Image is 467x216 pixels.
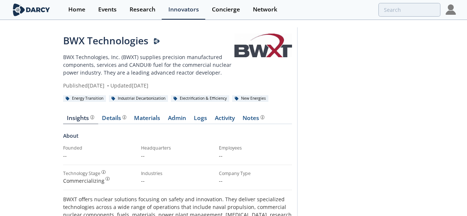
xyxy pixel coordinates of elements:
div: Published [DATE] Updated [DATE] [63,82,235,89]
div: Innovators [168,7,199,13]
div: Notes [243,115,264,121]
div: Company Type [219,170,292,177]
div: Events [98,7,117,13]
p: -- [141,177,214,185]
a: Logs [190,115,211,124]
input: Advanced Search [378,3,440,17]
a: Details [98,115,130,124]
p: -- [141,152,214,160]
img: information.svg [102,170,106,174]
img: logo-wide.svg [11,3,52,16]
div: Industrial Decarbonization [109,95,168,102]
div: Employees [219,145,292,151]
div: Details [102,115,126,121]
p: BWX Technologies, Inc. (BWXT) supplies precision manufactured components, services and CANDU® fue... [63,53,235,76]
div: Electrification & Efficiency [171,95,230,102]
p: -- [63,152,136,160]
div: Founded [63,145,136,151]
img: Profile [446,4,456,15]
img: information.svg [90,115,95,119]
div: New Energies [232,95,269,102]
div: Technology Stage [63,170,100,177]
div: Industries [141,170,214,177]
p: -- [219,152,292,160]
div: Headquarters [141,145,214,151]
img: information.svg [106,177,110,181]
a: Materials [130,115,164,124]
img: information.svg [123,115,127,119]
div: Concierge [212,7,240,13]
a: Notes [239,115,268,124]
div: Commercializing [63,177,136,185]
div: Research [130,7,155,13]
p: -- [219,177,292,185]
div: About [63,132,292,145]
div: BWX Technologies [63,34,235,48]
div: Energy Transition [63,95,106,102]
img: Darcy Presenter [154,38,160,45]
a: Admin [164,115,190,124]
span: • [106,82,110,89]
div: Insights [67,115,94,121]
a: Insights [63,115,98,124]
div: Network [253,7,277,13]
a: Activity [211,115,239,124]
img: information.svg [261,115,265,119]
div: Home [68,7,85,13]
